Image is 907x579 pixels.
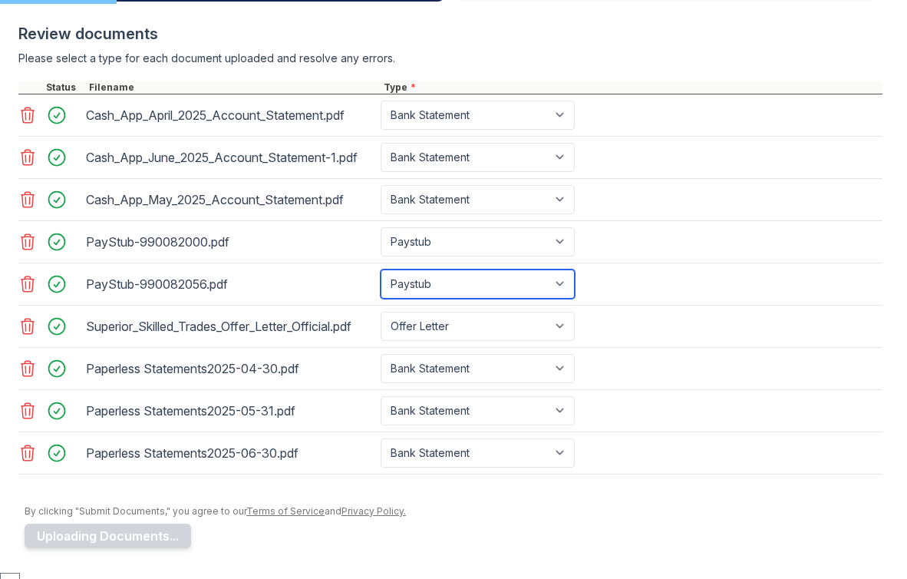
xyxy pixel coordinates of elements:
[341,505,406,517] a: Privacy Policy.
[25,505,882,518] div: By clicking "Submit Documents," you agree to our and
[246,505,325,517] a: Terms of Service
[43,81,86,94] div: Status
[86,187,374,212] div: Cash_App_May_2025_Account_Statement.pdf
[86,399,374,423] div: Paperless Statements2025-05-31.pdf
[86,314,374,339] div: Superior_Skilled_Trades_Offer_Letter_Official.pdf
[86,356,374,381] div: Paperless Statements2025-04-30.pdf
[381,81,882,94] div: Type
[18,51,882,66] div: Please select a type for each document uploaded and resolve any errors.
[86,272,374,296] div: PayStub-990082056.pdf
[25,524,191,548] button: Uploading Documents...
[18,23,882,45] div: Review documents
[86,441,374,465] div: Paperless Statements2025-06-30.pdf
[86,145,374,170] div: Cash_App_June_2025_Account_Statement-1.pdf
[86,81,381,94] div: Filename
[86,103,374,127] div: Cash_App_April_2025_Account_Statement.pdf
[86,230,374,254] div: PayStub-990082000.pdf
